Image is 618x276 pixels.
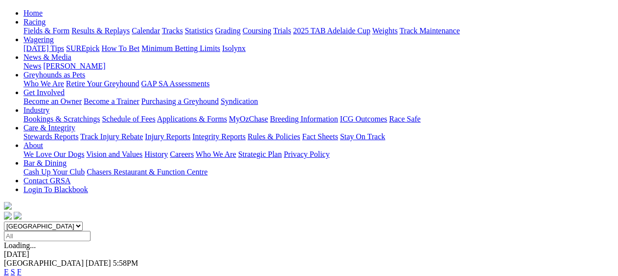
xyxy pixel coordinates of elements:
[23,168,85,176] a: Cash Up Your Club
[4,202,12,210] img: logo-grsa-white.png
[145,132,190,141] a: Injury Reports
[113,259,138,267] span: 5:58PM
[23,141,43,150] a: About
[302,132,338,141] a: Fact Sheets
[66,44,99,52] a: SUREpick
[192,132,246,141] a: Integrity Reports
[229,115,268,123] a: MyOzChase
[284,150,330,158] a: Privacy Policy
[23,18,46,26] a: Racing
[222,44,246,52] a: Isolynx
[389,115,420,123] a: Race Safe
[23,124,75,132] a: Care & Integrity
[4,268,9,276] a: E
[23,44,614,53] div: Wagering
[340,132,385,141] a: Stay On Track
[23,44,64,52] a: [DATE] Tips
[86,259,111,267] span: [DATE]
[293,26,370,35] a: 2025 TAB Adelaide Cup
[162,26,183,35] a: Tracks
[4,241,36,250] span: Loading...
[23,115,614,124] div: Industry
[340,115,387,123] a: ICG Outcomes
[4,212,12,220] img: facebook.svg
[102,115,155,123] a: Schedule of Fees
[23,71,85,79] a: Greyhounds as Pets
[23,185,88,194] a: Login To Blackbook
[14,212,22,220] img: twitter.svg
[221,97,258,105] a: Syndication
[144,150,168,158] a: History
[273,26,291,35] a: Trials
[23,79,614,88] div: Greyhounds as Pets
[86,150,142,158] a: Vision and Values
[215,26,241,35] a: Grading
[170,150,194,158] a: Careers
[141,44,220,52] a: Minimum Betting Limits
[80,132,143,141] a: Track Injury Rebate
[23,106,49,114] a: Industry
[23,115,100,123] a: Bookings & Scratchings
[23,62,41,70] a: News
[243,26,272,35] a: Coursing
[23,150,614,159] div: About
[23,168,614,176] div: Bar & Dining
[196,150,236,158] a: Who We Are
[23,35,54,44] a: Wagering
[71,26,130,35] a: Results & Replays
[400,26,460,35] a: Track Maintenance
[132,26,160,35] a: Calendar
[23,159,67,167] a: Bar & Dining
[66,79,139,88] a: Retire Your Greyhound
[248,132,300,141] a: Rules & Policies
[23,88,65,97] a: Get Involved
[11,268,15,276] a: S
[4,259,84,267] span: [GEOGRAPHIC_DATA]
[17,268,22,276] a: F
[43,62,105,70] a: [PERSON_NAME]
[23,79,64,88] a: Who We Are
[23,132,614,141] div: Care & Integrity
[23,62,614,71] div: News & Media
[238,150,282,158] a: Strategic Plan
[84,97,139,105] a: Become a Trainer
[23,97,82,105] a: Become an Owner
[23,97,614,106] div: Get Involved
[23,9,43,17] a: Home
[102,44,140,52] a: How To Bet
[141,79,210,88] a: GAP SA Assessments
[270,115,338,123] a: Breeding Information
[87,168,207,176] a: Chasers Restaurant & Function Centre
[23,132,78,141] a: Stewards Reports
[185,26,213,35] a: Statistics
[141,97,219,105] a: Purchasing a Greyhound
[4,250,614,259] div: [DATE]
[23,150,84,158] a: We Love Our Dogs
[23,176,70,185] a: Contact GRSA
[23,26,69,35] a: Fields & Form
[157,115,227,123] a: Applications & Forms
[23,26,614,35] div: Racing
[372,26,398,35] a: Weights
[4,231,91,241] input: Select date
[23,53,71,61] a: News & Media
